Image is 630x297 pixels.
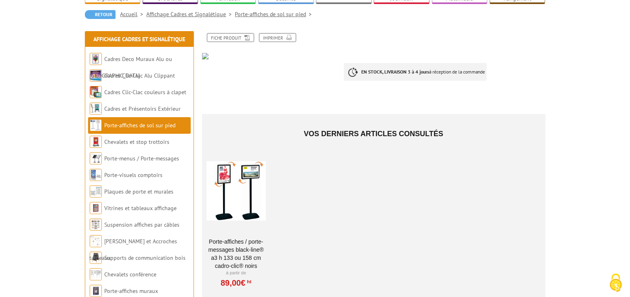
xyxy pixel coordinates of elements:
[90,152,102,164] img: Porte-menus / Porte-messages
[90,119,102,131] img: Porte-affiches de sol sur pied
[93,36,185,43] a: Affichage Cadres et Signalétique
[90,86,102,98] img: Cadres Clic-Clac couleurs à clapet
[105,88,187,96] a: Cadres Clic-Clac couleurs à clapet
[602,270,630,297] button: Cookies (modal window)
[206,238,266,270] a: Porte-affiches / Porte-messages Black-Line® A3 H 133 ou 158 cm Cadro-Clic® noirs
[90,219,102,231] img: Suspension affiches par câbles
[90,136,102,148] img: Chevalets et stop trottoirs
[120,11,147,18] a: Accueil
[90,285,102,297] img: Porte-affiches muraux
[105,122,176,129] a: Porte-affiches de sol sur pied
[105,204,177,212] a: Vitrines et tableaux affichage
[105,155,179,162] a: Porte-menus / Porte-messages
[90,185,102,198] img: Plaques de porte et murales
[361,69,429,75] strong: EN STOCK, LIVRAISON 3 à 4 jours
[105,72,175,79] a: Cadres Clic-Clac Alu Clippant
[105,105,181,112] a: Cadres et Présentoirs Extérieur
[105,171,163,179] a: Porte-visuels comptoirs
[304,130,443,138] span: Vos derniers articles consultés
[90,238,177,261] a: [PERSON_NAME] et Accroches tableaux
[90,169,102,181] img: Porte-visuels comptoirs
[105,254,186,261] a: Supports de communication bois
[259,33,296,42] a: Imprimer
[207,33,254,42] a: Fiche produit
[606,273,626,293] img: Cookies (modal window)
[90,268,102,280] img: Chevalets conférence
[235,11,315,18] a: Porte-affiches de sol sur pied
[206,270,266,276] p: À partir de
[90,202,102,214] img: Vitrines et tableaux affichage
[105,221,180,228] a: Suspension affiches par câbles
[90,103,102,115] img: Cadres et Présentoirs Extérieur
[90,55,173,79] a: Cadres Deco Muraux Alu ou [GEOGRAPHIC_DATA]
[147,11,235,18] a: Affichage Cadres et Signalétique
[105,271,157,278] a: Chevalets conférence
[85,10,116,19] a: Retour
[245,279,251,284] sup: HT
[90,235,102,247] img: Cimaises et Accroches tableaux
[221,280,251,285] a: 89,00€HT
[105,138,170,145] a: Chevalets et stop trottoirs
[105,188,174,195] a: Plaques de porte et murales
[344,63,487,81] p: à réception de la commande
[90,53,102,65] img: Cadres Deco Muraux Alu ou Bois
[105,287,158,295] a: Porte-affiches muraux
